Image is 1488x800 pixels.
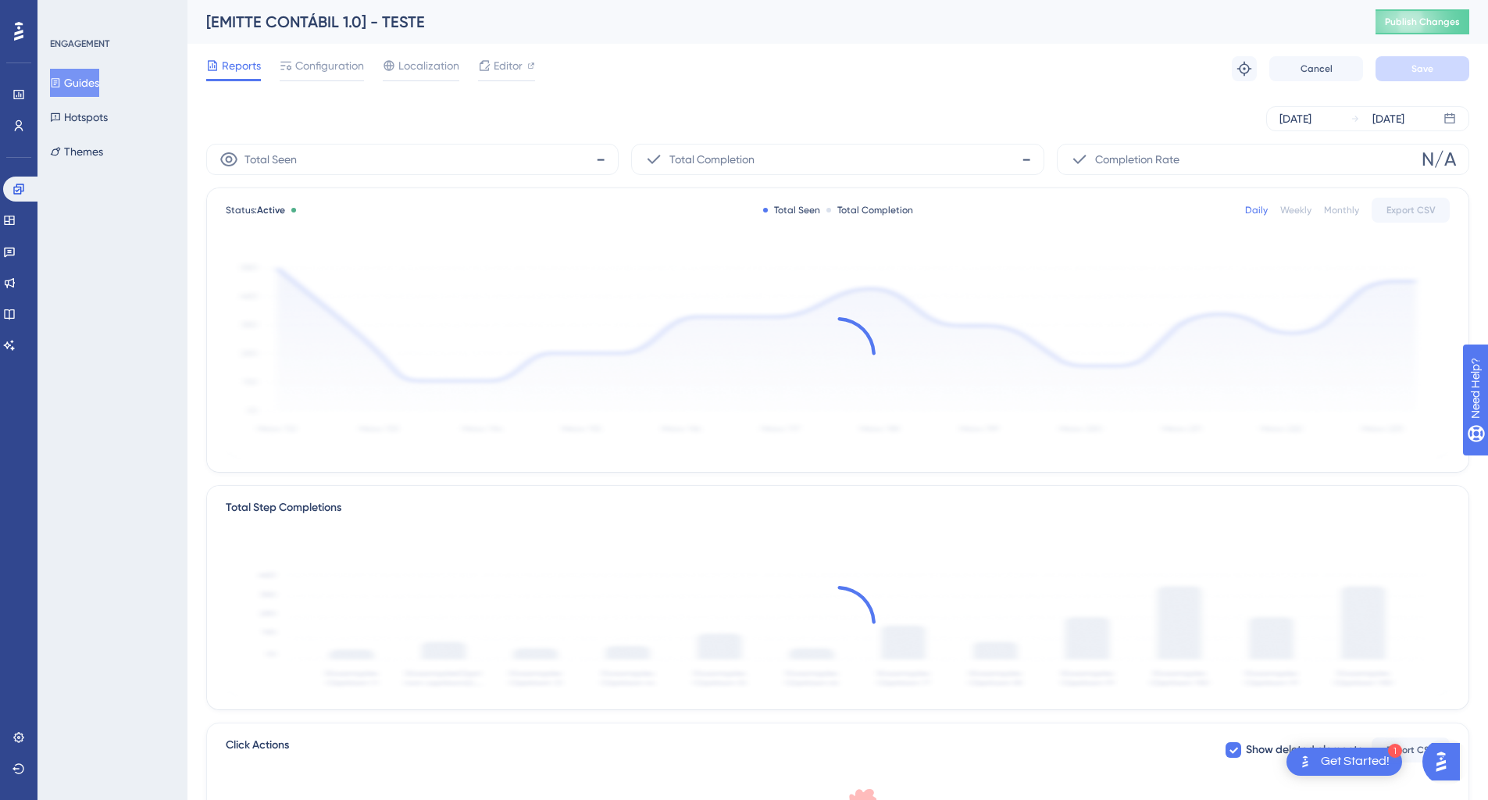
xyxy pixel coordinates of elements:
[1269,56,1363,81] button: Cancel
[50,37,109,50] div: ENGAGEMENT
[1324,204,1359,216] div: Monthly
[596,147,605,172] span: -
[1376,56,1469,81] button: Save
[1245,204,1268,216] div: Daily
[1388,744,1402,758] div: 1
[1376,9,1469,34] button: Publish Changes
[226,498,341,517] div: Total Step Completions
[763,204,820,216] div: Total Seen
[50,137,103,166] button: Themes
[226,736,289,764] span: Click Actions
[206,11,1336,33] div: [EMITTE CONTÁBIL 1.0] - TESTE
[1372,737,1450,762] button: Export CSV
[1296,752,1315,771] img: launcher-image-alternative-text
[50,103,108,131] button: Hotspots
[1280,204,1311,216] div: Weekly
[1246,741,1362,759] span: Show deleted elements
[222,56,261,75] span: Reports
[1321,753,1390,770] div: Get Started!
[1386,744,1436,756] span: Export CSV
[1301,62,1333,75] span: Cancel
[1385,16,1460,28] span: Publish Changes
[295,56,364,75] span: Configuration
[1022,147,1031,172] span: -
[1386,204,1436,216] span: Export CSV
[1286,748,1402,776] div: Open Get Started! checklist, remaining modules: 1
[50,69,99,97] button: Guides
[398,56,459,75] span: Localization
[1372,109,1404,128] div: [DATE]
[1279,109,1311,128] div: [DATE]
[257,205,285,216] span: Active
[226,204,285,216] span: Status:
[1095,150,1179,169] span: Completion Rate
[37,4,98,23] span: Need Help?
[1422,147,1456,172] span: N/A
[1411,62,1433,75] span: Save
[1372,198,1450,223] button: Export CSV
[826,204,913,216] div: Total Completion
[1422,738,1469,785] iframe: UserGuiding AI Assistant Launcher
[244,150,297,169] span: Total Seen
[494,56,523,75] span: Editor
[669,150,755,169] span: Total Completion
